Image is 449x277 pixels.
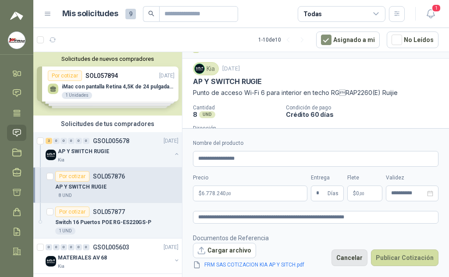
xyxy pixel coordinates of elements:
div: 0 [68,138,75,144]
span: Días [328,186,339,201]
img: Company Logo [195,64,204,74]
p: GSOL005603 [93,244,129,250]
p: MATERIALES AV 68 [58,254,107,262]
p: Crédito 60 días [286,111,445,118]
div: 0 [68,244,75,250]
p: Switch 16 Puertos POE RG-ES220GS-P [55,218,151,227]
h1: Mis solicitudes [62,7,118,20]
span: $ [353,191,356,196]
div: UND [199,111,215,118]
div: 0 [53,138,60,144]
p: Dirección [193,125,260,131]
img: Company Logo [8,32,25,49]
span: ,00 [226,191,231,196]
button: Cargar archivo [193,243,256,259]
p: Punto de acceso Wi-Fi 6 para interior en techo RGRAP2260(E) Ruijie [193,88,438,98]
div: 2 [46,138,52,144]
p: AP Y SWITCH RUGIE [55,183,107,191]
button: Solicitudes de nuevos compradores [37,56,178,62]
p: SOL057877 [93,209,125,215]
p: AP Y SWITCH RUGIE [58,147,109,156]
div: 0 [75,244,82,250]
a: Por cotizarSOL057876AP Y SWITCH RUGIE8 UND [33,168,182,203]
p: Condición de pago [286,105,445,111]
div: 1 - 10 de 10 [258,33,309,47]
p: Documentos de Referencia [193,233,318,243]
button: No Leídos [387,32,438,48]
span: 1 [431,4,441,12]
label: Validez [386,174,438,182]
span: 9 [125,9,136,19]
span: search [148,11,154,17]
p: AP Y SWITCH RUGIE [193,77,262,86]
div: 1 UND [55,228,75,235]
div: Todas [303,9,322,19]
button: Asignado a mi [316,32,380,48]
div: 0 [61,244,67,250]
div: 0 [61,138,67,144]
img: Logo peakr [10,11,23,21]
a: 0 0 0 0 0 0 GSOL005603[DATE] Company LogoMATERIALES AV 68Kia [46,242,180,270]
p: 8 [193,111,197,118]
p: [DATE] [164,243,178,252]
label: Entrega [311,174,344,182]
span: 6.778.240 [202,191,231,196]
a: Por cotizarSOL057877Switch 16 Puertos POE RG-ES220GS-P1 UND [33,203,182,238]
span: 0 [356,191,364,196]
p: [DATE] [222,65,240,73]
p: $ 0,00 [347,186,382,201]
p: Kia [58,157,64,164]
p: Kia [58,263,64,270]
p: Cantidad [193,105,279,111]
img: Company Logo [46,256,56,266]
a: 2 0 0 0 0 0 GSOL005678[DATE] Company LogoAP Y SWITCH RUGIEKia [46,136,180,164]
div: Kia [193,62,219,75]
button: 1 [423,6,438,22]
p: [DATE] [164,137,178,145]
img: Company Logo [46,150,56,160]
div: 0 [46,244,52,250]
div: 0 [83,244,89,250]
label: Nombre del producto [193,139,438,147]
p: $6.778.240,00 [193,186,307,201]
div: Por cotizar [55,171,89,182]
div: Solicitudes de tus compradores [33,116,182,132]
button: Cancelar [331,249,367,266]
p: GSOL005678 [93,138,129,144]
div: 0 [75,138,82,144]
span: ,00 [359,191,364,196]
label: Precio [193,174,307,182]
label: Flete [347,174,382,182]
p: SOL057876 [93,173,125,179]
div: 0 [53,244,60,250]
div: 0 [83,138,89,144]
button: Publicar Cotización [371,249,438,266]
div: Solicitudes de nuevos compradoresPor cotizarSOL057894[DATE] iMac con pantalla Retina 4,5K de 24 p... [33,52,182,116]
div: Por cotizar [55,207,89,217]
a: FRM SAS COTIZACION KIA AP Y SITCH.pdf [201,261,308,269]
div: 8 UND [55,192,75,199]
